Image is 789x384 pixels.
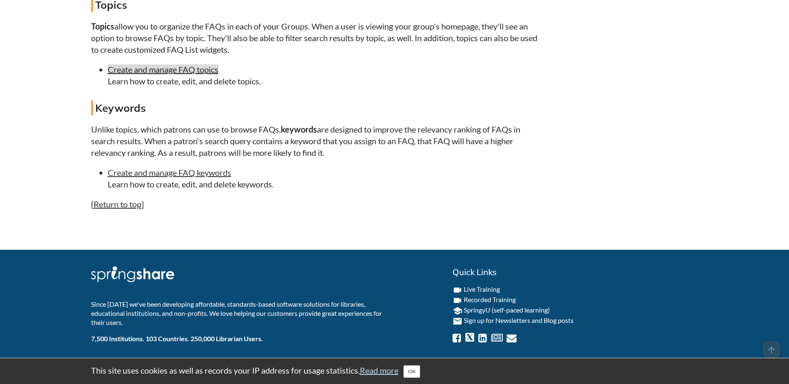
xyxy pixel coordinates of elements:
[453,295,463,305] i: videocam
[108,64,540,87] li: Learn how to create, edit, and delete topics.
[83,364,707,378] div: This site uses cookies as well as records your IP address for usage statistics.
[281,124,317,134] strong: keywords
[91,335,263,342] b: 7,500 Institutions. 103 Countries. 250,000 Librarian Users.
[464,316,574,324] a: Sign up for Newsletters and Blog posts
[91,300,388,327] p: Since [DATE] we've been developing affordable, standards-based software solutions for libraries, ...
[453,266,698,278] h2: Quick Links
[91,198,540,210] p: [ ]
[91,101,540,115] h4: Keywords
[453,285,463,295] i: videocam
[403,365,420,378] button: Close
[91,20,540,55] p: ​ allow you to organize the FAQs in each of your Groups. When a user is viewing your group's home...
[108,64,218,74] a: Create and manage FAQ topics
[108,167,231,177] a: Create and manage FAQ keywords
[464,285,500,293] a: Live Training
[464,306,550,314] a: SpringyU (self-paced learning)
[91,21,114,31] strong: Topics
[108,167,540,190] li: Learn how to create, edit, and delete keywords.
[762,342,781,352] a: arrow_upward
[91,123,540,158] p: Unlike topics, which patrons can use to browse FAQs, are designed to improve the relevancy rankin...
[91,266,174,282] img: Springshare
[453,306,463,316] i: school
[762,341,781,359] span: arrow_upward
[94,199,141,209] a: Return to top
[360,365,398,375] a: Read more
[453,316,463,326] i: email
[464,295,516,303] a: Recorded Training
